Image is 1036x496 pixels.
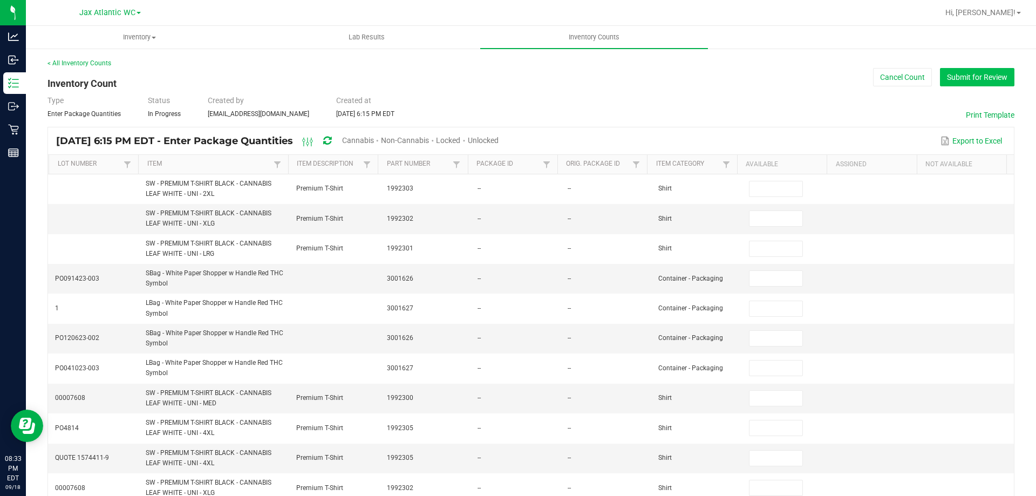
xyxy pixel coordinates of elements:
span: SBag - White Paper Shopper w Handle Red THC Symbol [146,269,283,287]
inline-svg: Retail [8,124,19,135]
span: 00007608 [55,394,85,402]
span: Shirt [658,484,672,492]
span: Container - Packaging [658,334,723,342]
div: [DATE] 6:15 PM EDT - Enter Package Quantities [56,131,507,151]
span: -- [568,454,571,461]
a: ItemSortable [147,160,271,168]
span: 3001626 [387,275,413,282]
th: Not Available [917,155,1006,174]
span: 1992301 [387,244,413,252]
span: 1992302 [387,215,413,222]
a: Filter [121,158,134,171]
span: Non-Cannabis [381,136,429,145]
span: 3001626 [387,334,413,342]
inline-svg: Analytics [8,31,19,42]
span: Shirt [658,394,672,402]
span: LBag - White Paper Shopper w Handle Red THC Symbol [146,359,283,377]
span: QUOTE 1574411-9 [55,454,109,461]
span: LBag - White Paper Shopper w Handle Red THC Symbol [146,299,283,317]
span: 1992300 [387,394,413,402]
span: -- [478,484,481,492]
span: Hi, [PERSON_NAME]! [945,8,1015,17]
button: Export to Excel [938,132,1005,150]
span: Premium T-Shirt [296,454,343,461]
span: Container - Packaging [658,275,723,282]
a: Filter [720,158,733,171]
span: Created at [336,96,371,105]
span: Status [148,96,170,105]
span: 1992303 [387,185,413,192]
span: Shirt [658,244,672,252]
span: -- [478,185,481,192]
span: Premium T-Shirt [296,185,343,192]
span: Cannabis [342,136,374,145]
p: 08:33 PM EDT [5,454,21,483]
span: Container - Packaging [658,364,723,372]
a: Lot NumberSortable [58,160,121,168]
span: -- [568,275,571,282]
iframe: Resource center [11,410,43,442]
span: -- [568,304,571,312]
span: [EMAIL_ADDRESS][DOMAIN_NAME] [208,110,309,118]
th: Assigned [827,155,916,174]
span: 1992302 [387,484,413,492]
p: 09/18 [5,483,21,491]
span: Inventory [26,32,253,42]
a: Filter [630,158,643,171]
span: Shirt [658,185,672,192]
span: SW - PREMIUM T-SHIRT BLACK - CANNABIS LEAF WHITE - UNI - LRG [146,240,271,257]
span: -- [568,394,571,402]
span: Shirt [658,424,672,432]
span: Inventory Count [47,78,117,89]
inline-svg: Inbound [8,55,19,65]
span: Created by [208,96,244,105]
span: SW - PREMIUM T-SHIRT BLACK - CANNABIS LEAF WHITE - UNI - MED [146,389,271,407]
span: Shirt [658,454,672,461]
th: Available [737,155,827,174]
span: Locked [436,136,460,145]
a: Filter [540,158,553,171]
a: Filter [271,158,284,171]
button: Cancel Count [873,68,932,86]
span: -- [568,364,571,372]
span: PO4814 [55,424,79,432]
span: SW - PREMIUM T-SHIRT BLACK - CANNABIS LEAF WHITE - UNI - XLG [146,209,271,227]
span: -- [568,424,571,432]
span: Container - Packaging [658,304,723,312]
span: In Progress [148,110,181,118]
a: Item DescriptionSortable [297,160,360,168]
button: Print Template [966,110,1014,120]
span: -- [478,424,481,432]
a: Part NumberSortable [387,160,451,168]
a: Orig. Package IdSortable [566,160,630,168]
inline-svg: Reports [8,147,19,158]
button: Submit for Review [940,68,1014,86]
a: Lab Results [253,26,480,49]
span: Type [47,96,64,105]
span: Premium T-Shirt [296,394,343,402]
span: -- [478,275,481,282]
span: 00007608 [55,484,85,492]
span: 3001627 [387,304,413,312]
span: SBag - White Paper Shopper w Handle Red THC Symbol [146,329,283,347]
span: -- [568,484,571,492]
span: SW - PREMIUM T-SHIRT BLACK - CANNABIS LEAF WHITE - UNI - 4XL [146,449,271,467]
span: PO091423-003 [55,275,99,282]
a: Item CategorySortable [656,160,720,168]
span: Inventory Counts [554,32,634,42]
span: Premium T-Shirt [296,484,343,492]
span: -- [478,244,481,252]
a: Inventory Counts [480,26,707,49]
span: -- [568,215,571,222]
span: PO041023-003 [55,364,99,372]
span: -- [568,185,571,192]
span: 1992305 [387,454,413,461]
inline-svg: Outbound [8,101,19,112]
span: Enter Package Quantities [47,110,121,118]
a: Inventory [26,26,253,49]
span: Jax Atlantic WC [79,8,135,17]
span: Premium T-Shirt [296,215,343,222]
span: SW - PREMIUM T-SHIRT BLACK - CANNABIS LEAF WHITE - UNI - 4XL [146,419,271,437]
span: -- [478,454,481,461]
inline-svg: Inventory [8,78,19,89]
